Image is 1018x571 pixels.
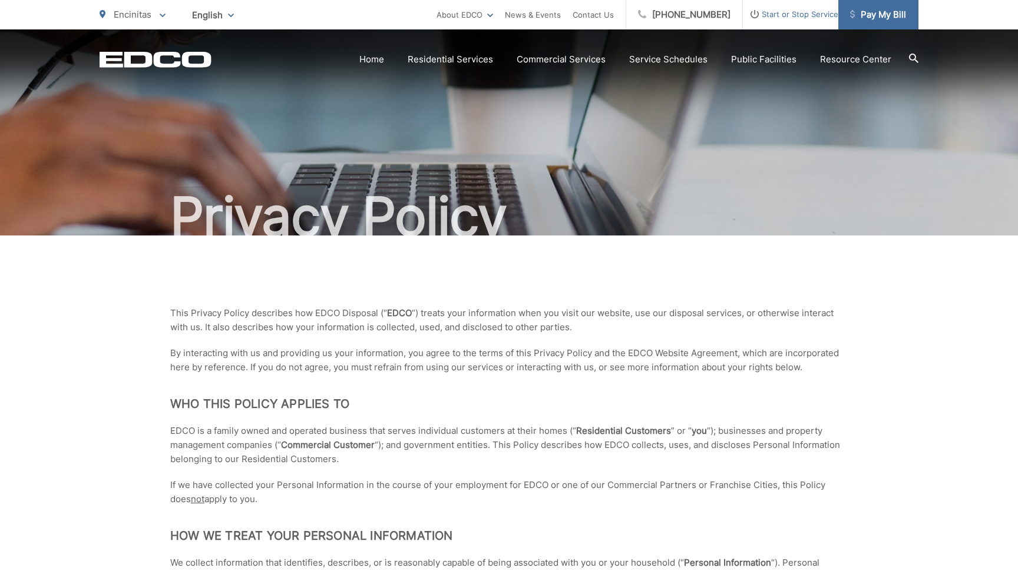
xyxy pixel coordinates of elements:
[191,493,204,504] span: not
[281,439,375,450] strong: Commercial Customer
[100,51,211,68] a: EDCD logo. Return to the homepage.
[170,306,848,334] p: This Privacy Policy describes how EDCO Disposal (“ “) treats your information when you visit our ...
[183,5,243,25] span: English
[684,557,771,568] strong: Personal Information
[359,52,384,67] a: Home
[731,52,796,67] a: Public Facilities
[437,8,493,22] a: About EDCO
[850,8,906,22] span: Pay My Bill
[114,9,151,20] span: Encinitas
[170,397,848,411] h2: Who This Policy Applies To
[517,52,606,67] a: Commercial Services
[505,8,561,22] a: News & Events
[576,425,671,436] strong: Residential Customers
[408,52,493,67] a: Residential Services
[170,346,848,374] p: By interacting with us and providing us your information, you agree to the terms of this Privacy ...
[170,478,848,506] p: If we have collected your Personal Information in the course of your employment for EDCO or one o...
[692,425,707,436] strong: you
[170,424,848,466] p: EDCO is a family owned and operated business that serves individual customers at their homes (“ ”...
[170,529,848,543] h2: How We Treat Your Personal Information
[573,8,614,22] a: Contact Us
[387,307,412,318] strong: EDCO
[629,52,708,67] a: Service Schedules
[100,187,918,246] h1: Privacy Policy
[820,52,891,67] a: Resource Center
